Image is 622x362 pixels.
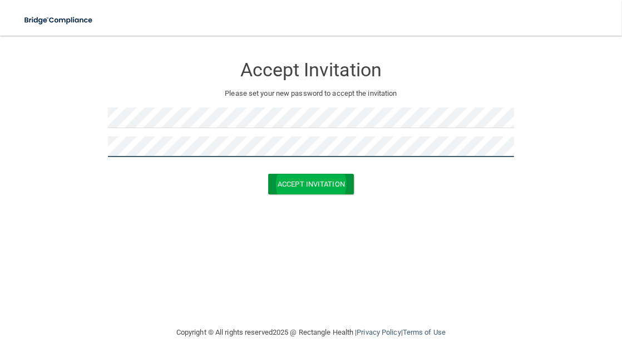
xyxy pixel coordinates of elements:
[108,315,514,350] div: Copyright © All rights reserved 2025 @ Rectangle Health | |
[357,328,401,336] a: Privacy Policy
[116,87,506,100] p: Please set your new password to accept the invitation
[403,328,446,336] a: Terms of Use
[17,9,101,32] img: bridge_compliance_login_screen.278c3ca4.svg
[108,60,514,80] h3: Accept Invitation
[268,174,354,194] button: Accept Invitation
